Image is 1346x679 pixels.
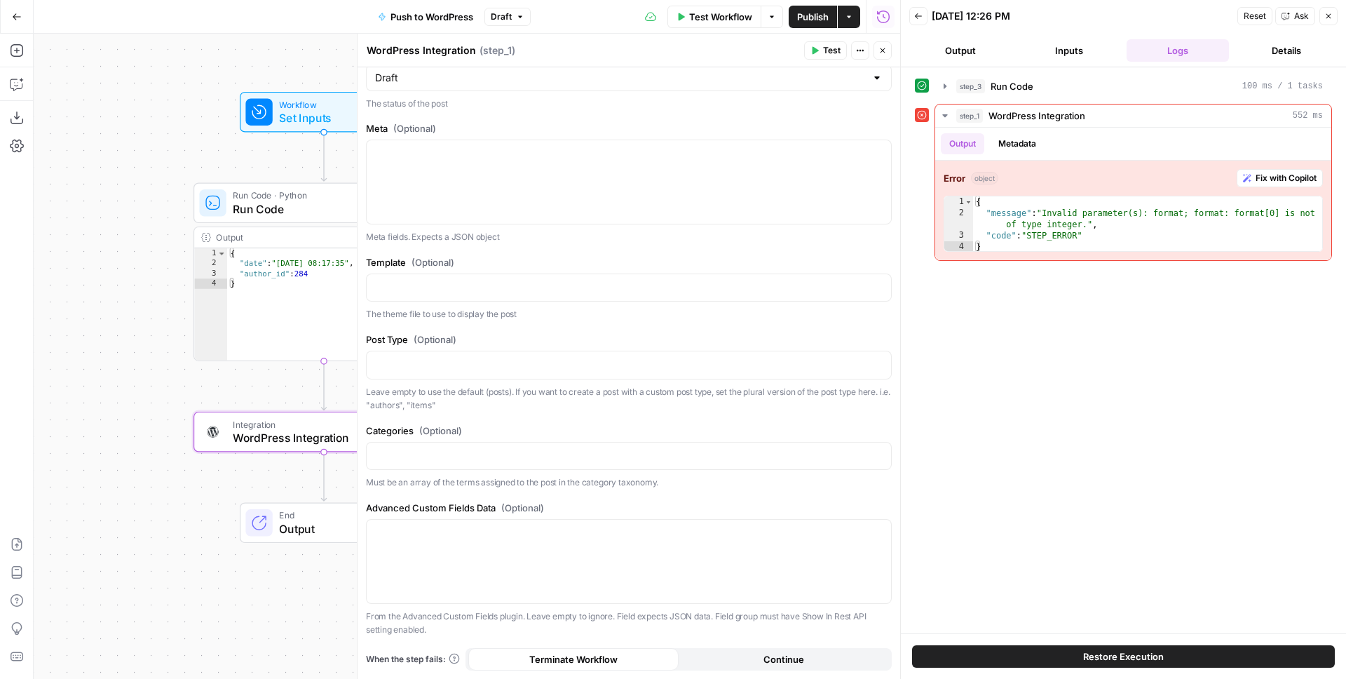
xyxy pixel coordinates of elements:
[956,109,983,123] span: step_1
[971,172,998,184] span: object
[366,424,892,438] label: Categories
[216,231,408,244] div: Output
[367,43,476,58] textarea: WordPress Integration
[194,278,227,288] div: 4
[412,255,454,269] span: (Optional)
[205,424,222,441] img: WordPress%20logotype.png
[823,44,841,57] span: Test
[990,133,1045,154] button: Metadata
[1127,39,1230,62] button: Logs
[366,97,892,111] p: The status of the post
[965,196,972,208] span: Toggle code folding, rows 1 through 4
[484,8,531,26] button: Draft
[193,183,454,361] div: Run Code · PythonRun CodeStep 3Output{ "date":"[DATE] 08:17:35", "author_id":284}
[279,109,362,126] span: Set Inputs
[194,248,227,258] div: 1
[233,429,409,446] span: WordPress Integration
[935,128,1331,260] div: 552 ms
[366,610,892,637] p: From the Advanced Custom Fields plugin. Leave empty to ignore. Field expects JSON data. Field gro...
[1237,169,1323,187] button: Fix with Copilot
[321,133,326,182] g: Edge from start to step_3
[1244,10,1266,22] span: Reset
[393,121,436,135] span: (Optional)
[366,385,892,412] p: Leave empty to use the default (posts). If you want to create a post with a custom post type, set...
[935,75,1331,98] button: 100 ms / 1 tasks
[366,653,460,666] a: When the step fails:
[941,133,984,154] button: Output
[366,332,892,347] label: Post Type
[233,189,408,202] span: Run Code · Python
[369,6,482,28] button: Push to WordPress
[194,269,227,278] div: 3
[193,92,454,133] div: WorkflowSet InputsInputs
[501,501,544,515] span: (Optional)
[390,10,473,24] span: Push to WordPress
[1242,80,1323,93] span: 100 ms / 1 tasks
[956,79,985,93] span: step_3
[491,11,512,23] span: Draft
[1256,172,1317,184] span: Fix with Copilot
[789,6,837,28] button: Publish
[193,412,454,452] div: IntegrationWordPress IntegrationStep 1
[217,248,226,258] span: Toggle code folding, rows 1 through 4
[1018,39,1121,62] button: Inputs
[193,503,454,544] div: EndOutput
[944,196,973,208] div: 1
[194,259,227,269] div: 2
[804,41,847,60] button: Test
[414,332,456,347] span: (Optional)
[944,230,973,241] div: 3
[1237,7,1272,25] button: Reset
[233,201,408,217] span: Run Code
[679,648,889,671] button: Continue
[279,520,393,537] span: Output
[366,501,892,515] label: Advanced Custom Fields Data
[763,652,804,666] span: Continue
[366,121,892,135] label: Meta
[1235,39,1338,62] button: Details
[991,79,1033,93] span: Run Code
[321,452,326,502] g: Edge from step_1 to end
[366,255,892,269] label: Template
[529,652,618,666] span: Terminate Workflow
[1275,7,1315,25] button: Ask
[988,109,1085,123] span: WordPress Integration
[375,71,866,85] input: Draft
[366,230,892,244] p: Meta fields. Expects a JSON object
[912,645,1335,668] button: Restore Execution
[909,39,1012,62] button: Output
[279,98,362,111] span: Workflow
[366,476,892,490] p: Must be an array of the terms assigned to the post in the category taxonomy.
[944,241,973,253] div: 4
[279,509,393,522] span: End
[935,105,1331,127] button: 552 ms
[689,10,752,24] span: Test Workflow
[233,417,409,431] span: Integration
[366,307,892,321] p: The theme file to use to display the post
[480,43,515,58] span: ( step_1 )
[1294,10,1309,22] span: Ask
[944,171,965,185] strong: Error
[321,361,326,410] g: Edge from step_3 to step_1
[667,6,761,28] button: Test Workflow
[797,10,829,24] span: Publish
[1293,109,1323,122] span: 552 ms
[944,208,973,230] div: 2
[1083,650,1164,664] span: Restore Execution
[419,424,462,438] span: (Optional)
